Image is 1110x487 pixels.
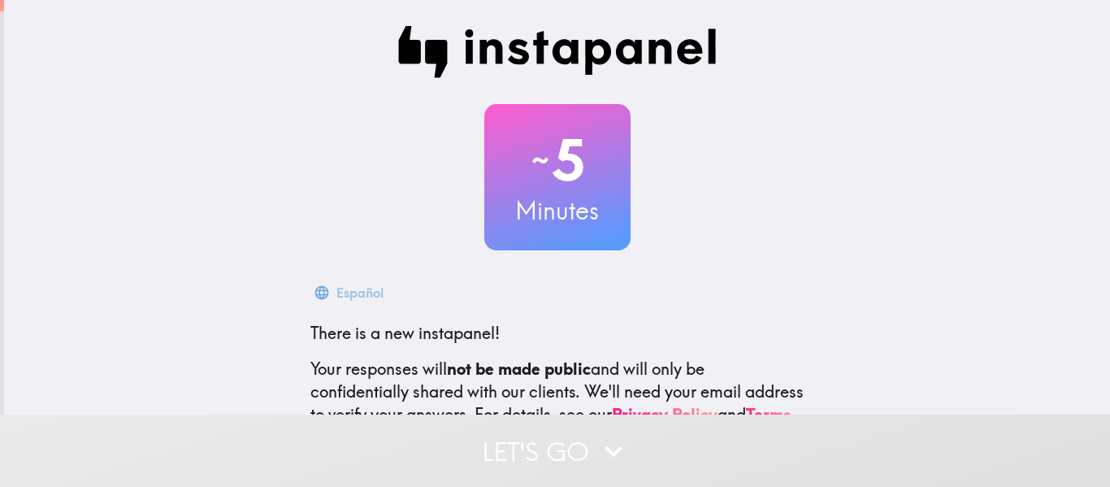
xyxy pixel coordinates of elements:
[612,404,718,424] a: Privacy Policy
[746,404,791,424] a: Terms
[484,193,631,228] h3: Minutes
[398,26,717,78] img: Instapanel
[336,281,384,304] div: Español
[310,358,804,426] p: Your responses will and will only be confidentially shared with our clients. We'll need your emai...
[310,276,390,309] button: Español
[529,136,552,185] span: ~
[310,323,500,343] span: There is a new instapanel!
[484,127,631,193] h2: 5
[447,359,591,379] b: not be made public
